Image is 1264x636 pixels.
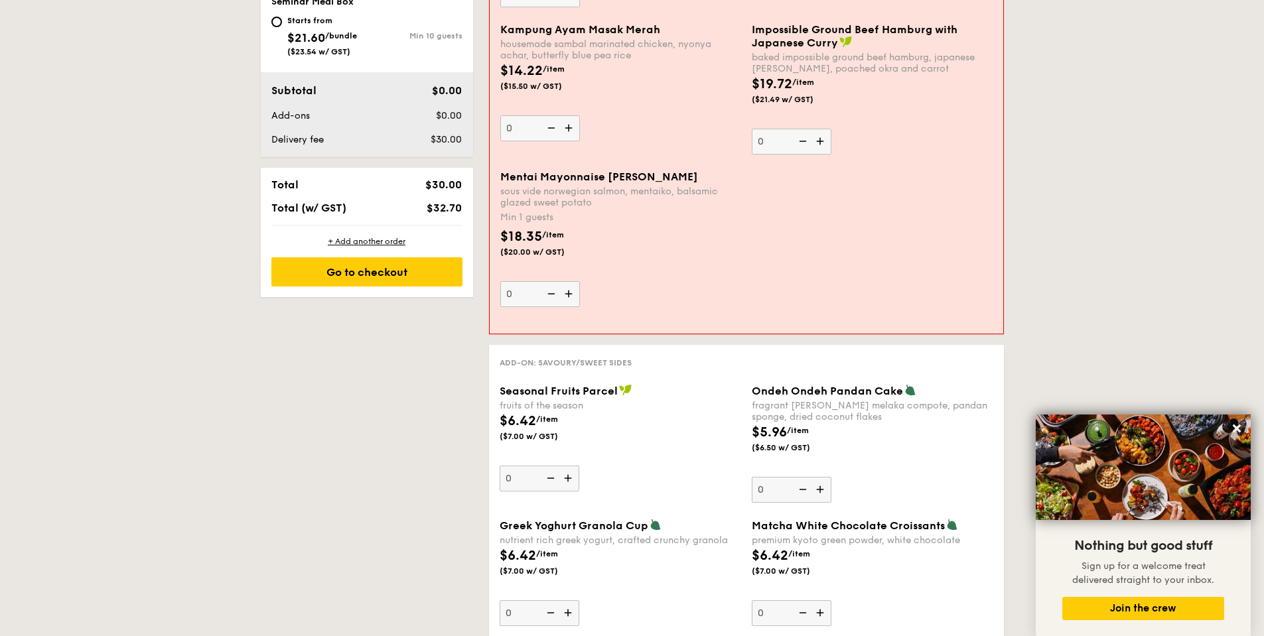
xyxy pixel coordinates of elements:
span: ($7.00 w/ GST) [500,566,590,576]
div: Min 10 guests [367,31,462,40]
img: icon-reduce.1d2dbef1.svg [792,477,811,502]
span: Impossible Ground Beef Hamburg with Japanese Curry [752,23,957,49]
span: $14.22 [500,63,543,79]
span: /item [788,549,810,558]
img: icon-vegan.f8ff3823.svg [839,36,853,48]
img: icon-vegan.f8ff3823.svg [619,384,632,396]
span: /item [792,78,814,87]
input: Ondeh Ondeh Pandan Cakefragrant [PERSON_NAME] melaka compote, pandan sponge, dried coconut flakes... [752,477,831,503]
button: Close [1226,418,1247,439]
span: Add-ons [271,110,310,121]
span: /item [536,549,558,558]
div: baked impossible ground beef hamburg, japanese [PERSON_NAME], poached okra and carrot [752,52,993,74]
span: $21.60 [287,31,325,45]
span: Seasonal Fruits Parcel [500,385,618,397]
span: ($7.00 w/ GST) [752,566,842,576]
div: fragrant [PERSON_NAME] melaka compote, pandan sponge, dried coconut flakes [752,400,993,422]
input: Greek Yoghurt Granola Cupnutrient rich greek yogurt, crafted crunchy granola$6.42/item($7.00 w/ GST) [500,600,579,626]
span: ($21.49 w/ GST) [752,94,842,105]
span: /item [536,414,558,424]
img: icon-add.58712e84.svg [560,281,580,306]
span: ($7.00 w/ GST) [500,431,590,442]
img: icon-reduce.1d2dbef1.svg [539,466,559,491]
span: ($6.50 w/ GST) [752,442,842,453]
img: icon-reduce.1d2dbef1.svg [792,600,811,625]
div: housemade sambal marinated chicken, nyonya achar, butterfly blue pea rice [500,38,741,61]
span: $30.00 [425,178,462,191]
img: icon-reduce.1d2dbef1.svg [540,281,560,306]
span: Delivery fee [271,134,324,145]
img: icon-reduce.1d2dbef1.svg [539,600,559,625]
span: ($20.00 w/ GST) [500,247,591,257]
div: fruits of the season [500,400,741,411]
span: $6.42 [500,548,536,564]
img: DSC07876-Edit02-Large.jpeg [1036,414,1251,520]
span: Total (w/ GST) [271,202,346,214]
div: Starts from [287,15,357,26]
button: Join the crew [1062,597,1224,620]
span: Add-on: Savoury/Sweet Sides [500,358,632,367]
img: icon-add.58712e84.svg [559,466,579,491]
img: icon-reduce.1d2dbef1.svg [792,129,811,154]
span: /bundle [325,31,357,40]
span: $19.72 [752,76,792,92]
input: Kampung Ayam Masak Merahhousemade sambal marinated chicken, nyonya achar, butterfly blue pea rice... [500,115,580,141]
img: icon-add.58712e84.svg [811,600,831,625]
span: ($23.54 w/ GST) [287,47,350,56]
span: Mentai Mayonnaise [PERSON_NAME] [500,170,698,183]
span: Sign up for a welcome treat delivered straight to your inbox. [1072,560,1214,586]
span: $0.00 [432,84,462,97]
div: + Add another order [271,236,462,247]
div: sous vide norwegian salmon, mentaiko, balsamic glazed sweet potato [500,186,741,208]
div: Min 1 guests [500,211,741,224]
span: $32.70 [427,202,462,214]
span: $6.42 [500,413,536,429]
span: /item [542,230,564,239]
span: /item [543,64,565,74]
div: Go to checkout [271,257,462,286]
span: /item [787,426,809,435]
span: Greek Yoghurt Granola Cup [500,519,648,532]
span: Matcha White Chocolate Croissants [752,519,945,532]
input: Matcha White Chocolate Croissantspremium kyoto green powder, white chocolate$6.42/item($7.00 w/ GST) [752,600,831,626]
div: nutrient rich greek yogurt, crafted crunchy granola [500,535,741,546]
span: Kampung Ayam Masak Merah [500,23,660,36]
div: premium kyoto green powder, white chocolate [752,535,993,546]
img: icon-add.58712e84.svg [811,129,831,154]
span: ($15.50 w/ GST) [500,81,591,92]
img: icon-add.58712e84.svg [560,115,580,141]
span: $0.00 [436,110,462,121]
span: Ondeh Ondeh Pandan Cake [752,385,903,397]
input: Impossible Ground Beef Hamburg with Japanese Currybaked impossible ground beef hamburg, japanese ... [752,129,831,155]
input: Seasonal Fruits Parcelfruits of the season$6.42/item($7.00 w/ GST) [500,466,579,491]
input: Starts from$21.60/bundle($23.54 w/ GST)Min 10 guests [271,17,282,27]
span: Total [271,178,299,191]
img: icon-vegetarian.fe4039eb.svg [904,384,916,396]
span: $18.35 [500,229,542,245]
img: icon-add.58712e84.svg [559,600,579,625]
input: Mentai Mayonnaise [PERSON_NAME]sous vide norwegian salmon, mentaiko, balsamic glazed sweet potato... [500,281,580,307]
img: icon-add.58712e84.svg [811,477,831,502]
img: icon-vegetarian.fe4039eb.svg [946,519,958,531]
span: $30.00 [431,134,462,145]
span: $5.96 [752,424,787,440]
span: $6.42 [752,548,788,564]
img: icon-reduce.1d2dbef1.svg [540,115,560,141]
span: Nothing but good stuff [1074,538,1212,554]
img: icon-vegetarian.fe4039eb.svg [650,519,662,531]
span: Subtotal [271,84,316,97]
